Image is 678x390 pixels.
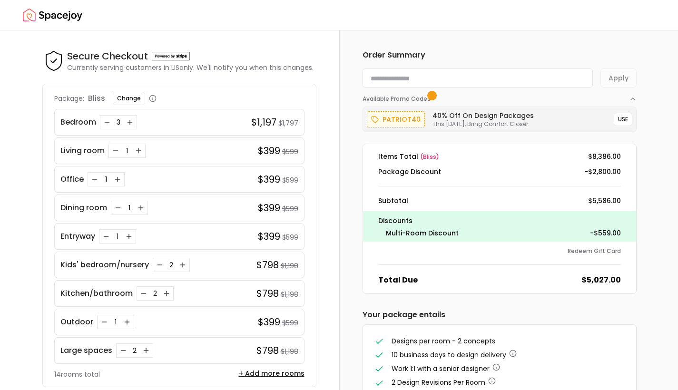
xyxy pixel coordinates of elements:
div: 1 [113,232,122,241]
p: Currently serving customers in US only. We'll notify you when this changes. [67,63,314,72]
button: Increase quantity for Outdoor [122,317,132,327]
span: Work 1:1 with a senior designer [392,364,490,373]
dd: $5,027.00 [581,274,621,286]
small: $599 [282,233,298,242]
small: $599 [282,147,298,156]
dt: Subtotal [378,196,408,205]
button: Decrease quantity for Entryway [101,232,111,241]
button: Decrease quantity for Office [90,175,99,184]
button: Increase quantity for Living room [134,146,143,156]
p: Kitchen/bathroom [60,288,133,299]
small: $599 [282,175,298,185]
button: Redeem Gift Card [568,247,621,255]
button: Decrease quantity for Outdoor [99,317,109,327]
button: Decrease quantity for Living room [111,146,120,156]
p: bliss [88,93,105,104]
small: $1,198 [281,290,298,299]
p: Discounts [378,215,621,226]
div: 3 [114,117,123,127]
div: 2 [167,260,176,270]
img: Spacejoy Logo [23,6,82,25]
dt: Items Total [378,152,439,161]
span: 10 business days to design delivery [392,350,506,360]
img: Powered by stripe [152,52,190,60]
button: Increase quantity for Large spaces [141,346,151,355]
a: Spacejoy [23,6,82,25]
dt: Multi-Room Discount [386,228,459,238]
p: patriot40 [383,114,421,125]
span: Designs per room - 2 concepts [392,336,495,346]
button: Increase quantity for Dining room [136,203,146,213]
h4: $399 [258,144,280,157]
h6: Your package entails [363,309,637,321]
button: Decrease quantity for Kids' bedroom/nursery [155,260,165,270]
p: This [DATE], Bring Comfort Closer [432,120,534,128]
div: 2 [150,289,160,298]
p: Living room [60,145,105,156]
button: Decrease quantity for Bedroom [102,117,112,127]
dd: $5,586.00 [588,196,621,205]
div: Available Promo Codes [363,103,637,132]
h4: $399 [258,230,280,243]
button: Change [113,92,145,105]
dd: -$2,800.00 [584,167,621,176]
small: $1,198 [281,261,298,271]
h4: $798 [256,287,279,300]
p: Dining room [60,202,107,214]
button: Increase quantity for Office [113,175,122,184]
div: 1 [111,317,120,327]
small: $599 [282,204,298,214]
h4: $798 [256,344,279,357]
small: $1,797 [278,118,298,128]
div: 1 [122,146,132,156]
button: Increase quantity for Entryway [124,232,134,241]
div: 2 [130,346,139,355]
h4: $798 [256,258,279,272]
button: Available Promo Codes [363,88,637,103]
button: Decrease quantity for Kitchen/bathroom [139,289,148,298]
p: Bedroom [60,117,96,128]
h6: Order Summary [363,49,637,61]
div: 1 [101,175,111,184]
dt: Package Discount [378,167,441,176]
dd: -$559.00 [590,228,621,238]
dt: Total Due [378,274,418,286]
p: Package: [54,94,84,103]
h4: $399 [258,315,280,329]
button: Increase quantity for Kitchen/bathroom [162,289,171,298]
p: 14 rooms total [54,370,100,379]
dd: $8,386.00 [588,152,621,161]
button: + Add more rooms [239,369,305,378]
button: USE [614,113,632,126]
h4: $1,197 [251,116,276,129]
button: Increase quantity for Bedroom [125,117,135,127]
button: Decrease quantity for Large spaces [118,346,128,355]
p: Outdoor [60,316,93,328]
p: Entryway [60,231,95,242]
h4: $399 [258,173,280,186]
p: Office [60,174,84,185]
h4: Secure Checkout [67,49,148,63]
h4: $399 [258,201,280,214]
button: Increase quantity for Kids' bedroom/nursery [178,260,187,270]
span: 2 Design Revisions Per Room [392,378,485,387]
div: 1 [125,203,134,213]
h6: 40% Off on Design Packages [432,111,534,120]
span: Available Promo Codes [363,95,433,103]
p: Kids' bedroom/nursery [60,259,149,271]
small: $1,198 [281,347,298,356]
button: Decrease quantity for Dining room [113,203,123,213]
span: ( bliss ) [420,153,439,161]
small: $599 [282,318,298,328]
p: Large spaces [60,345,112,356]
